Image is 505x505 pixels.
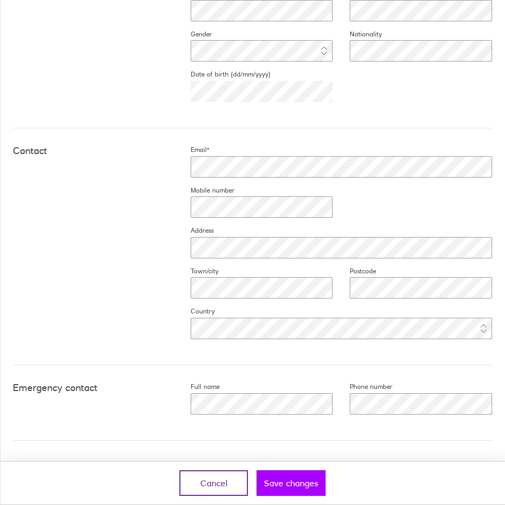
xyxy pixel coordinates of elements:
label: Phone number [333,382,393,391]
label: Town/city [174,267,218,276]
label: Gender [174,30,212,39]
label: Full name [174,382,220,391]
label: Postcode [333,267,376,276]
label: Mobile number [174,186,235,195]
label: Email* [174,146,209,154]
button: Save changes [257,470,326,496]
h4: Emergency contact [13,382,174,394]
label: Address [174,226,214,235]
label: Nationality [333,30,382,39]
label: Date of birth (dd/mm/yyyy) [174,70,270,79]
span: Cancel [200,478,228,488]
label: Country [174,307,215,316]
h4: Contact [13,146,174,157]
button: Cancel [179,470,248,496]
span: Save changes [264,478,318,488]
